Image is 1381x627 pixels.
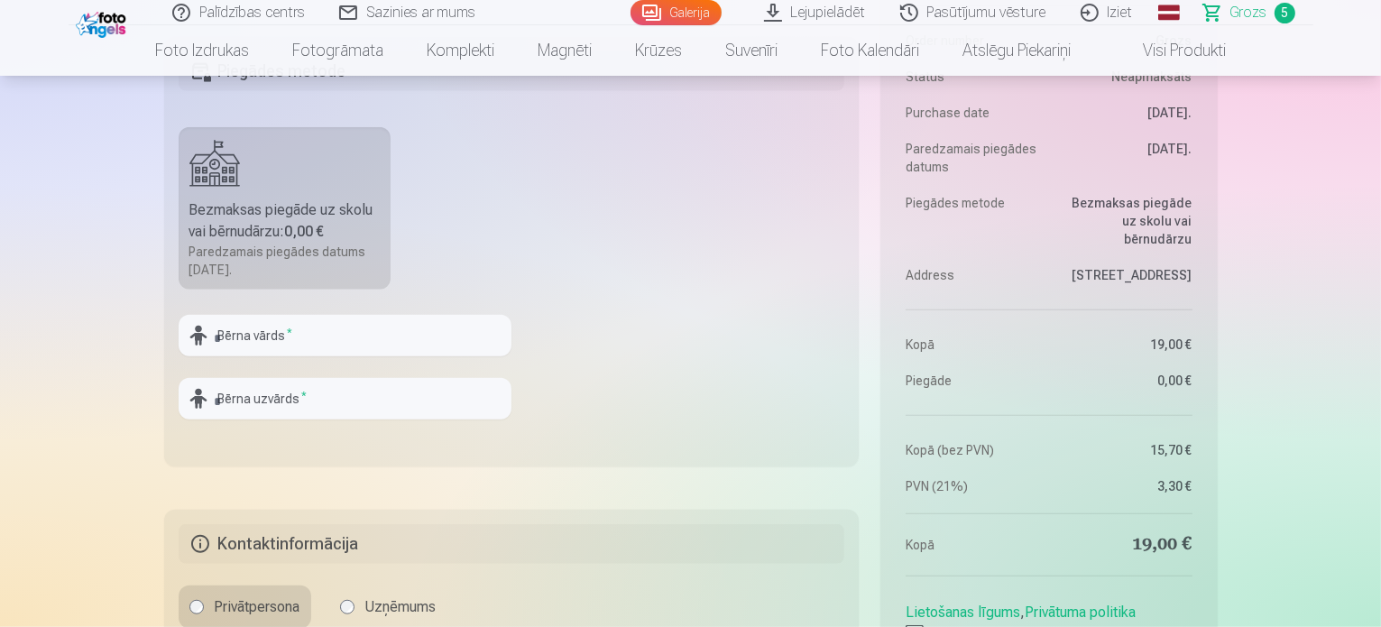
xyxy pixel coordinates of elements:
[285,223,325,240] b: 0,00 €
[1058,140,1192,176] dd: [DATE].
[906,194,1040,248] dt: Piegādes metode
[179,524,845,564] h5: Kontaktinformācija
[906,532,1040,558] dt: Kopā
[1112,68,1192,86] span: Neapmaksāts
[1058,477,1192,495] dd: 3,30 €
[189,243,381,279] div: Paredzamais piegādes datums [DATE].
[704,25,799,76] a: Suvenīri
[133,25,271,76] a: Foto izdrukas
[405,25,516,76] a: Komplekti
[1058,266,1192,284] dd: [STREET_ADDRESS]
[1230,2,1267,23] span: Grozs
[1058,532,1192,558] dd: 19,00 €
[1025,604,1136,621] a: Privātuma politika
[906,336,1040,354] dt: Kopā
[613,25,704,76] a: Krūzes
[189,600,204,614] input: Privātpersona
[1058,336,1192,354] dd: 19,00 €
[906,140,1040,176] dt: Paredzamais piegādes datums
[1275,3,1295,23] span: 5
[516,25,613,76] a: Magnēti
[799,25,941,76] a: Foto kalendāri
[1058,104,1192,122] dd: [DATE].
[906,104,1040,122] dt: Purchase date
[906,441,1040,459] dt: Kopā (bez PVN)
[1058,372,1192,390] dd: 0,00 €
[340,600,354,614] input: Uzņēmums
[76,7,131,38] img: /fa1
[906,266,1040,284] dt: Address
[906,477,1040,495] dt: PVN (21%)
[271,25,405,76] a: Fotogrāmata
[906,68,1040,86] dt: Status
[906,372,1040,390] dt: Piegāde
[189,199,381,243] div: Bezmaksas piegāde uz skolu vai bērnudārzu :
[1058,441,1192,459] dd: 15,70 €
[1092,25,1248,76] a: Visi produkti
[941,25,1092,76] a: Atslēgu piekariņi
[1058,194,1192,248] dd: Bezmaksas piegāde uz skolu vai bērnudārzu
[906,604,1020,621] a: Lietošanas līgums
